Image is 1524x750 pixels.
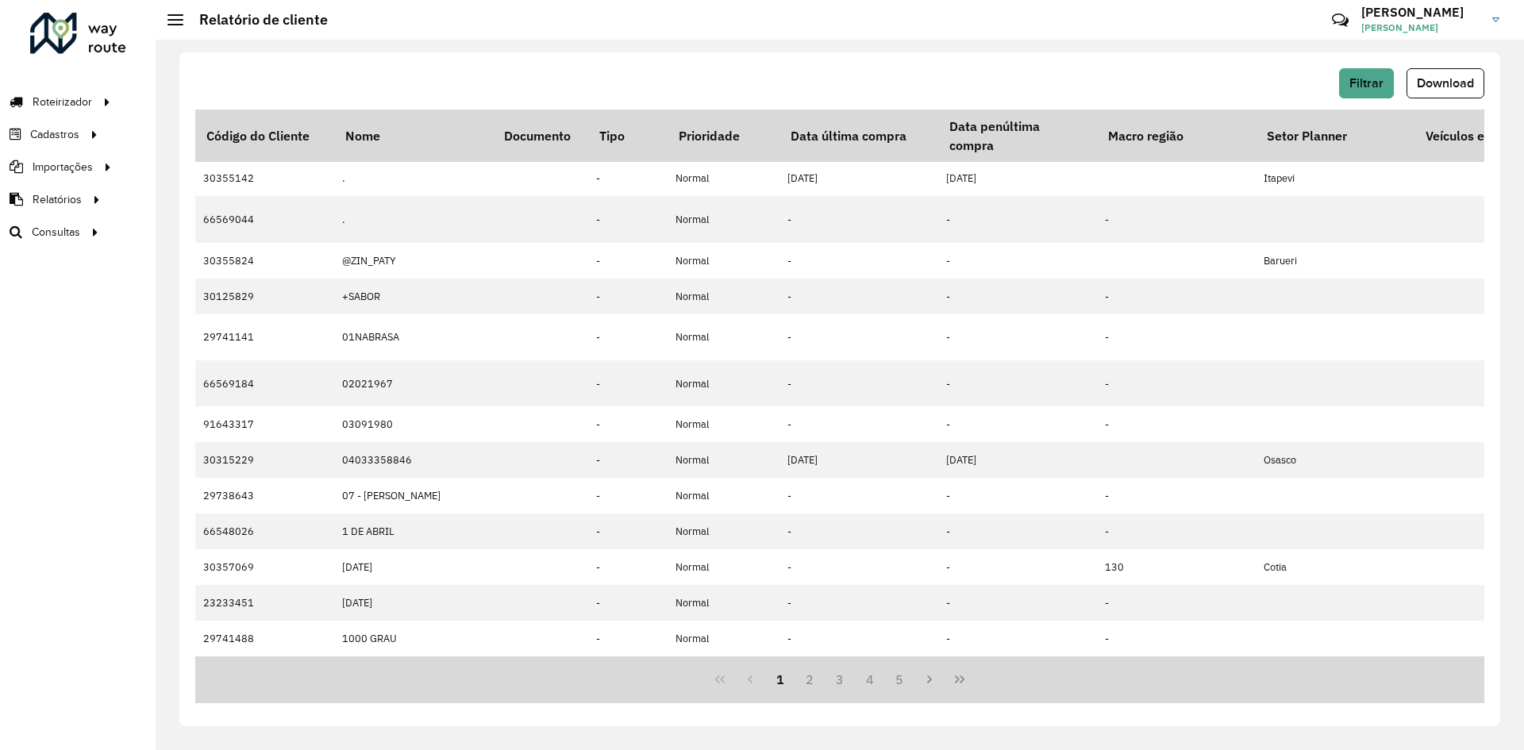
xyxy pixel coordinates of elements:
[588,110,668,162] th: Tipo
[195,360,334,406] td: 66569184
[195,513,334,549] td: 66548026
[668,442,755,478] td: Normal
[668,110,755,162] th: Prioridade
[779,549,938,585] td: -
[588,442,668,478] td: -
[1256,243,1414,279] td: Barueri
[588,196,668,242] td: -
[938,585,1097,621] td: -
[195,110,334,162] th: Código do Cliente
[1097,585,1256,621] td: -
[1256,160,1414,196] td: Itapevi
[1097,314,1256,360] td: -
[588,279,668,314] td: -
[668,549,755,585] td: Normal
[588,585,668,621] td: -
[668,196,755,242] td: Normal
[33,159,93,175] span: Importações
[779,110,938,162] th: Data última compra
[779,279,938,314] td: -
[885,664,915,694] button: 5
[1097,279,1256,314] td: -
[195,621,334,656] td: 29741488
[33,191,82,208] span: Relatórios
[1407,68,1484,98] button: Download
[588,513,668,549] td: -
[938,243,1097,279] td: -
[334,314,493,360] td: 01NABRASA
[825,664,855,694] button: 3
[938,549,1097,585] td: -
[668,243,755,279] td: Normal
[588,549,668,585] td: -
[195,160,334,196] td: 30355142
[855,664,885,694] button: 4
[779,442,938,478] td: [DATE]
[588,243,668,279] td: -
[668,406,755,442] td: Normal
[779,513,938,549] td: -
[588,160,668,196] td: -
[938,406,1097,442] td: -
[1097,196,1256,242] td: -
[668,585,755,621] td: Normal
[334,621,493,656] td: 1000 GRAU
[1361,21,1480,35] span: [PERSON_NAME]
[1097,478,1256,513] td: -
[779,314,938,360] td: -
[668,621,755,656] td: Normal
[779,406,938,442] td: -
[668,360,755,406] td: Normal
[668,314,755,360] td: Normal
[668,513,755,549] td: Normal
[1417,76,1474,90] span: Download
[1097,110,1256,162] th: Macro região
[1323,3,1357,37] a: Contato Rápido
[795,664,825,694] button: 2
[334,585,493,621] td: [DATE]
[334,549,493,585] td: [DATE]
[1256,110,1414,162] th: Setor Planner
[779,478,938,513] td: -
[938,360,1097,406] td: -
[493,110,588,162] th: Documento
[938,621,1097,656] td: -
[334,360,493,406] td: 02021967
[938,442,1097,478] td: [DATE]
[938,160,1097,196] td: [DATE]
[938,478,1097,513] td: -
[588,360,668,406] td: -
[334,196,493,242] td: .
[1097,406,1256,442] td: -
[334,160,493,196] td: .
[1339,68,1394,98] button: Filtrar
[1097,360,1256,406] td: -
[938,279,1097,314] td: -
[779,585,938,621] td: -
[779,243,938,279] td: -
[1097,621,1256,656] td: -
[779,621,938,656] td: -
[588,478,668,513] td: -
[938,513,1097,549] td: -
[945,664,975,694] button: Last Page
[30,126,79,143] span: Cadastros
[1361,5,1480,20] h3: [PERSON_NAME]
[779,360,938,406] td: -
[334,442,493,478] td: 04033358846
[195,478,334,513] td: 29738643
[195,314,334,360] td: 29741141
[334,243,493,279] td: @ZIN_PATY
[1256,549,1414,585] td: Cotia
[588,621,668,656] td: -
[1256,442,1414,478] td: Osasco
[334,478,493,513] td: 07 - [PERSON_NAME]
[334,279,493,314] td: +SABOR
[588,314,668,360] td: -
[1097,549,1256,585] td: 130
[195,442,334,478] td: 30315229
[779,160,938,196] td: [DATE]
[668,279,755,314] td: Normal
[195,243,334,279] td: 30355824
[334,406,493,442] td: 03091980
